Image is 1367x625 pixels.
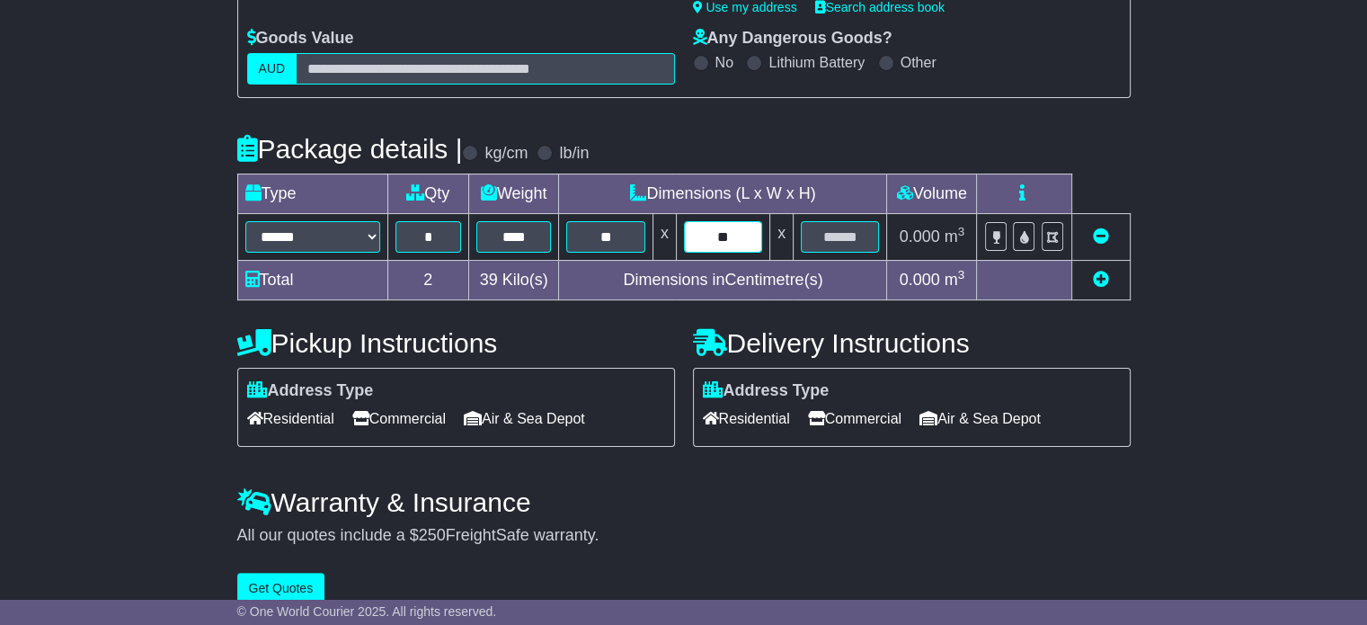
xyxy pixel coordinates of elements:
[237,573,325,604] button: Get Quotes
[237,526,1131,546] div: All our quotes include a $ FreightSafe warranty.
[919,405,1041,433] span: Air & Sea Depot
[387,260,468,299] td: 2
[693,29,892,49] label: Any Dangerous Goods?
[887,174,977,213] td: Volume
[703,381,830,401] label: Address Type
[900,228,940,246] span: 0.000
[958,225,965,238] sup: 3
[468,260,559,299] td: Kilo(s)
[464,405,585,433] span: Air & Sea Depot
[703,405,790,433] span: Residential
[480,271,498,289] span: 39
[715,54,733,71] label: No
[901,54,936,71] label: Other
[247,405,334,433] span: Residential
[247,381,374,401] label: Address Type
[958,268,965,281] sup: 3
[770,213,794,260] td: x
[484,144,528,164] label: kg/cm
[468,174,559,213] td: Weight
[1093,228,1109,246] a: Remove this item
[237,328,675,358] h4: Pickup Instructions
[559,174,887,213] td: Dimensions (L x W x H)
[652,213,676,260] td: x
[559,260,887,299] td: Dimensions in Centimetre(s)
[559,144,589,164] label: lb/in
[247,53,297,85] label: AUD
[900,271,940,289] span: 0.000
[945,228,965,246] span: m
[237,174,387,213] td: Type
[419,526,446,544] span: 250
[237,487,1131,517] h4: Warranty & Insurance
[237,134,463,164] h4: Package details |
[247,29,354,49] label: Goods Value
[237,260,387,299] td: Total
[945,271,965,289] span: m
[352,405,446,433] span: Commercial
[693,328,1131,358] h4: Delivery Instructions
[387,174,468,213] td: Qty
[808,405,901,433] span: Commercial
[1093,271,1109,289] a: Add new item
[768,54,865,71] label: Lithium Battery
[237,604,497,619] span: © One World Courier 2025. All rights reserved.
